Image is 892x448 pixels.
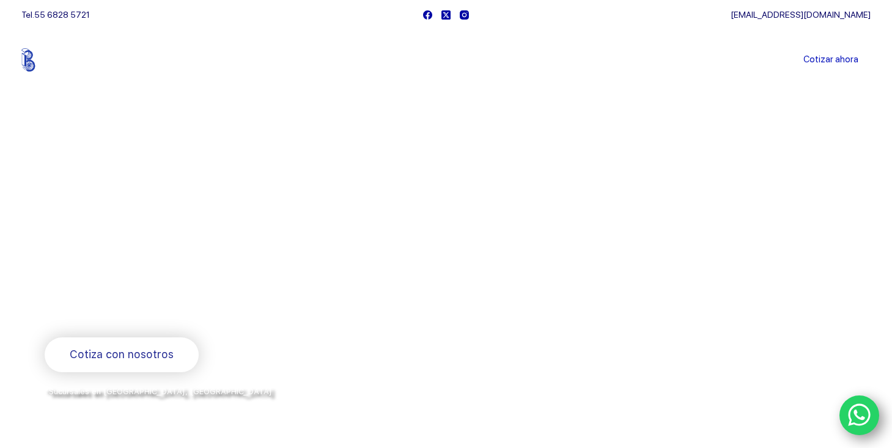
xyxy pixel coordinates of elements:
span: y envíos a todo [GEOGRAPHIC_DATA] por la paquetería de su preferencia [45,400,341,410]
a: Facebook [423,10,432,20]
a: 55 6828 5721 [34,10,90,20]
a: Cotiza con nosotros [45,337,199,372]
nav: Menu Principal [302,29,590,90]
a: Instagram [460,10,469,20]
a: Cotizar ahora [791,48,871,72]
span: Rodamientos y refacciones industriales [45,306,286,321]
img: Balerytodo [21,48,98,72]
span: *Sucursales en [GEOGRAPHIC_DATA], [GEOGRAPHIC_DATA] [45,387,272,396]
span: Cotiza con nosotros [70,346,174,364]
a: WhatsApp [839,395,880,436]
span: Bienvenido a Balerytodo® [45,182,201,197]
a: X (Twitter) [441,10,451,20]
span: Somos los doctores de la industria [45,208,448,293]
span: Tel. [21,10,90,20]
a: [EMAIL_ADDRESS][DOMAIN_NAME] [731,10,871,20]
